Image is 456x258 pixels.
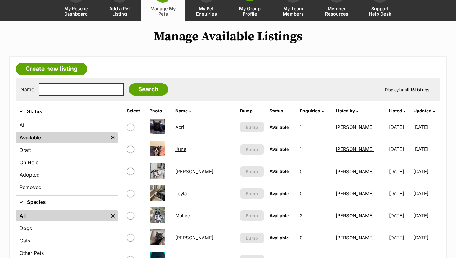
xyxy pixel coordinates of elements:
a: On Hold [16,157,118,168]
a: Remove filter [108,132,118,143]
td: [DATE] [387,183,413,204]
th: Status [267,106,297,116]
th: Select [124,106,146,116]
button: Status [16,108,118,116]
a: [PERSON_NAME] [336,191,374,197]
a: [PERSON_NAME] [336,146,374,152]
span: Bump [246,168,258,175]
span: Bump [246,190,258,197]
a: All [16,120,118,131]
a: Remove filter [108,210,118,221]
a: Listed [389,108,405,113]
span: Available [270,124,289,130]
a: Leyla [175,191,187,197]
span: Listed by [336,108,355,113]
span: Available [270,191,289,196]
th: Bump [238,106,266,116]
a: April [175,124,186,130]
span: My Team Members [279,6,307,16]
a: [PERSON_NAME] [336,124,374,130]
span: translation missing: en.admin.listings.index.attributes.enquiries [300,108,320,113]
td: [DATE] [414,227,440,248]
a: Mallee [175,213,190,219]
button: Bump [240,144,264,155]
span: Member Resources [323,6,351,16]
button: Bump [240,122,264,132]
a: Create new listing [16,63,87,75]
a: Listed by [336,108,358,113]
span: My Rescue Dashboard [62,6,90,16]
button: Bump [240,166,264,177]
a: Updated [414,108,435,113]
button: Bump [240,210,264,221]
a: Enquiries [300,108,324,113]
span: Add a Pet Listing [105,6,133,16]
a: [PERSON_NAME] [175,169,213,174]
input: Search [129,83,168,96]
a: Dogs [16,223,118,234]
span: My Pet Enquiries [192,6,220,16]
a: [PERSON_NAME] [336,235,374,241]
span: Bump [246,235,258,241]
td: 2 [297,205,333,226]
a: Available [16,132,108,143]
td: 0 [297,227,333,248]
span: Name [175,108,188,113]
span: My Group Profile [236,6,264,16]
a: All [16,210,108,221]
span: Available [270,235,289,240]
span: Available [270,213,289,218]
td: [DATE] [387,227,413,248]
td: [DATE] [414,183,440,204]
span: Available [270,169,289,174]
span: Support Help Desk [366,6,394,16]
td: [DATE] [414,161,440,182]
a: Removed [16,182,118,193]
span: Updated [414,108,431,113]
a: Cats [16,235,118,246]
span: Bump [246,212,258,219]
div: Status [16,118,118,195]
span: Displaying Listings [385,87,429,92]
a: [PERSON_NAME] [175,235,213,241]
td: 1 [297,138,333,160]
th: Photo [147,106,172,116]
span: Listed [389,108,402,113]
a: Name [175,108,191,113]
td: [DATE] [387,116,413,138]
span: Bump [246,146,258,153]
td: [DATE] [414,138,440,160]
strong: all 15 [405,87,415,92]
td: [DATE] [414,116,440,138]
td: [DATE] [387,205,413,226]
label: Name [20,87,34,92]
a: [PERSON_NAME] [336,213,374,219]
a: [PERSON_NAME] [336,169,374,174]
td: [DATE] [414,205,440,226]
td: 0 [297,183,333,204]
td: [DATE] [387,161,413,182]
td: 0 [297,161,333,182]
span: Bump [246,124,258,130]
button: Species [16,198,118,206]
a: Draft [16,144,118,156]
button: Bump [240,188,264,199]
span: Available [270,147,289,152]
button: Bump [240,233,264,243]
td: 1 [297,116,333,138]
span: Manage My Pets [149,6,177,16]
a: June [175,146,186,152]
a: Adopted [16,169,118,180]
td: [DATE] [387,138,413,160]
